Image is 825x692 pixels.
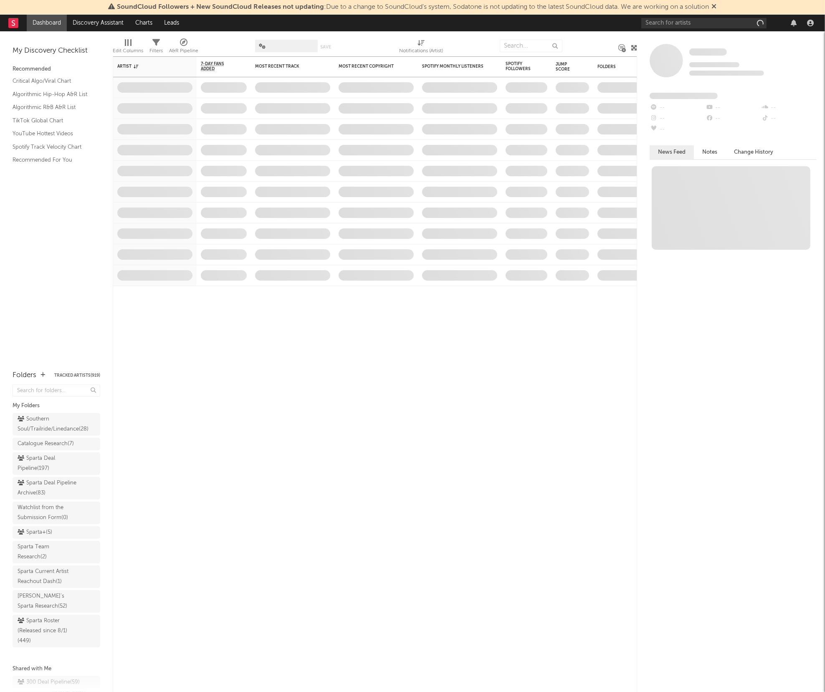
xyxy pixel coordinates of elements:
div: Spotify Monthly Listeners [422,64,485,69]
div: Shared with Me [13,664,100,674]
button: Tracked Artists(919) [54,373,100,378]
a: Catalogue Research(7) [13,438,100,450]
div: Jump Score [556,62,577,72]
button: News Feed [650,145,694,159]
a: Recommended For You [13,155,92,165]
div: -- [705,102,761,113]
div: [PERSON_NAME]'s Sparta Research ( 52 ) [18,591,76,611]
div: Sparta Deal Pipeline ( 197 ) [18,454,76,474]
a: Sparta Deal Pipeline(197) [13,452,100,475]
div: A&R Pipeline [169,35,198,60]
input: Search for folders... [13,385,100,397]
div: Sparta Current Artist Reachout Dash ( 1 ) [18,567,76,587]
div: -- [761,113,817,124]
div: -- [650,113,705,124]
a: Critical Algo/Viral Chart [13,76,92,86]
button: Notes [694,145,726,159]
span: Fans Added by Platform [650,93,718,99]
a: Sparta+(5) [13,526,100,539]
div: My Folders [13,401,100,411]
div: Sparta Team Research ( 2 ) [18,542,76,562]
a: Sparta Deal Pipeline Archive(83) [13,477,100,499]
a: [PERSON_NAME]'s Sparta Research(52) [13,590,100,613]
div: Sparta+ ( 5 ) [18,527,52,537]
input: Search... [500,40,562,52]
a: YouTube Hottest Videos [13,129,92,138]
div: Notifications (Artist) [399,46,443,56]
a: Leads [158,15,185,31]
a: Sparta Roster (Released since 8/1)(449) [13,615,100,647]
a: Sparta Current Artist Reachout Dash(1) [13,565,100,588]
a: Spotify Track Velocity Chart [13,142,92,152]
span: SoundCloud Followers + New SoundCloud Releases not updating [117,4,324,10]
span: Dismiss [712,4,717,10]
div: Filters [149,35,163,60]
span: 7-Day Fans Added [201,61,234,71]
div: -- [650,102,705,113]
div: -- [761,102,817,113]
a: Watchlist from the Submission Form(0) [13,502,100,524]
div: Notifications (Artist) [399,35,443,60]
span: Tracking Since: [DATE] [689,62,739,67]
a: Algorithmic R&B A&R List [13,103,92,112]
a: Discovery Assistant [67,15,129,31]
a: Some Artist [689,48,727,56]
input: Search for artists [641,18,767,28]
div: Most Recent Track [255,64,318,69]
div: Folders [597,64,660,69]
div: Watchlist from the Submission Form ( 0 ) [18,503,76,523]
div: Sparta Roster (Released since 8/1) ( 449 ) [18,616,76,646]
a: Algorithmic Hip-Hop A&R List [13,90,92,99]
span: : Due to a change to SoundCloud's system, Sodatone is not updating to the latest SoundCloud data.... [117,4,709,10]
div: Edit Columns [113,35,143,60]
div: A&R Pipeline [169,46,198,56]
a: Sparta Team Research(2) [13,541,100,563]
a: Southern Soul/Trailride/Linedance(28) [13,413,100,436]
div: -- [650,124,705,135]
button: Save [321,45,332,49]
div: Sparta Deal Pipeline Archive ( 83 ) [18,478,76,498]
button: Change History [726,145,782,159]
div: Artist [117,64,180,69]
div: Filters [149,46,163,56]
div: 300 Deal Pipeline ( 59 ) [18,677,80,687]
div: Recommended [13,64,100,74]
div: Catalogue Research ( 7 ) [18,439,74,449]
div: Spotify Followers [506,61,535,71]
div: Edit Columns [113,46,143,56]
div: Most Recent Copyright [339,64,401,69]
span: 0 fans last week [689,71,764,76]
div: My Discovery Checklist [13,46,100,56]
div: Folders [13,370,36,380]
a: Dashboard [27,15,67,31]
a: Charts [129,15,158,31]
div: Southern Soul/Trailride/Linedance ( 28 ) [18,414,89,434]
a: TikTok Global Chart [13,116,92,125]
div: -- [705,113,761,124]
